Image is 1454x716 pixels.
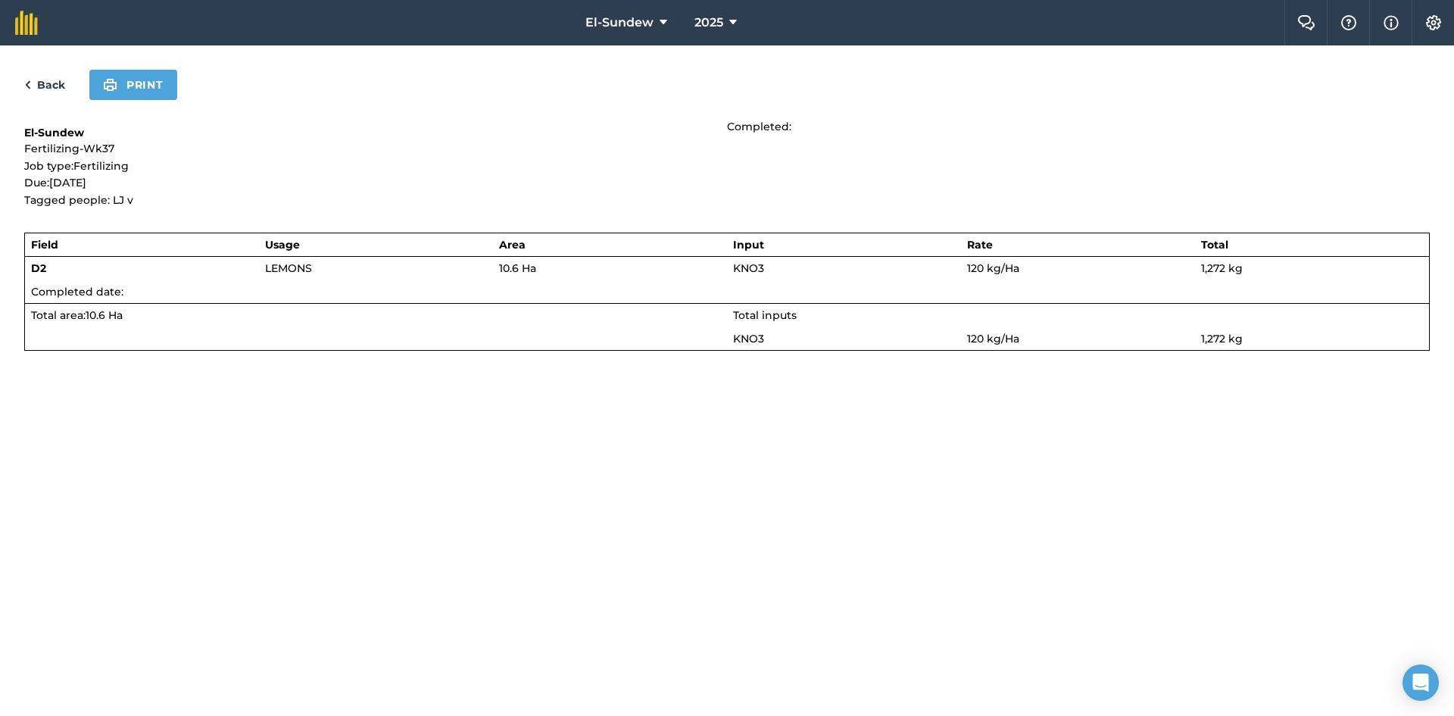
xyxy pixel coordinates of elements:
[31,261,46,275] strong: D2
[24,140,727,157] p: Fertilizing-Wk37
[24,158,727,174] p: Job type: Fertilizing
[961,233,1195,256] th: Rate
[961,257,1195,280] td: 120 kg / Ha
[24,76,31,94] img: svg+xml;base64,PHN2ZyB4bWxucz0iaHR0cDovL3d3dy53My5vcmcvMjAwMC9zdmciIHdpZHRoPSI5IiBoZWlnaHQ9IjI0Ii...
[727,233,961,256] th: Input
[961,327,1195,351] td: 120 kg / Ha
[493,233,727,256] th: Area
[1195,327,1429,351] td: 1,272 kg
[1340,15,1358,30] img: A question mark icon
[1403,664,1439,701] div: Open Intercom Messenger
[24,174,727,191] p: Due: [DATE]
[103,76,117,94] img: svg+xml;base64,PHN2ZyB4bWxucz0iaHR0cDovL3d3dy53My5vcmcvMjAwMC9zdmciIHdpZHRoPSIxOSIgaGVpZ2h0PSIyNC...
[259,233,493,256] th: Usage
[1195,257,1429,280] td: 1,272 kg
[727,304,1430,327] td: Total inputs
[585,14,654,32] span: El-Sundew
[1195,233,1429,256] th: Total
[25,280,1430,304] td: Completed date:
[1297,15,1315,30] img: Two speech bubbles overlapping with the left bubble in the forefront
[24,192,727,208] p: Tagged people: LJ v
[15,11,38,35] img: fieldmargin Logo
[727,327,961,351] td: KNO3
[259,257,493,280] td: LEMONS
[727,257,961,280] td: KNO3
[24,76,65,94] a: Back
[25,233,259,256] th: Field
[694,14,723,32] span: 2025
[727,118,1430,135] p: Completed:
[493,257,727,280] td: 10.6 Ha
[1384,14,1399,32] img: svg+xml;base64,PHN2ZyB4bWxucz0iaHR0cDovL3d3dy53My5vcmcvMjAwMC9zdmciIHdpZHRoPSIxNyIgaGVpZ2h0PSIxNy...
[25,304,727,327] td: Total area : 10.6 Ha
[24,125,727,140] h1: El-Sundew
[1424,15,1443,30] img: A cog icon
[89,70,177,100] button: Print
